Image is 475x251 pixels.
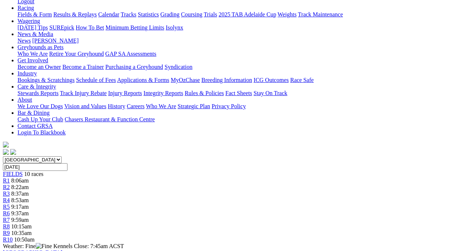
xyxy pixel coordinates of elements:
[18,64,61,70] a: Become an Owner
[11,210,29,216] span: 9:37am
[18,123,53,129] a: Contact GRSA
[108,90,142,96] a: Injury Reports
[11,177,29,184] span: 8:06am
[127,103,144,109] a: Careers
[18,103,63,109] a: We Love Our Dogs
[76,24,104,31] a: How To Bet
[3,243,53,249] span: Weather: Fine
[18,11,52,17] a: Fields & Form
[3,210,10,216] a: R6
[117,77,169,83] a: Applications & Forms
[11,217,29,223] span: 9:59am
[18,77,472,83] div: Industry
[105,51,157,57] a: GAP SA Assessments
[53,243,124,249] span: Kennels Close: 7:45am ACST
[201,77,252,83] a: Breeding Information
[18,18,40,24] a: Wagering
[18,90,58,96] a: Stewards Reports
[219,11,276,17] a: 2025 TAB Adelaide Cup
[18,70,37,77] a: Industry
[3,177,10,184] a: R1
[10,149,16,155] img: twitter.svg
[18,116,472,123] div: Bar & Dining
[185,90,224,96] a: Rules & Policies
[64,103,106,109] a: Vision and Values
[18,5,34,11] a: Racing
[3,197,10,203] a: R4
[62,64,104,70] a: Become a Trainer
[18,103,472,110] div: About
[3,191,10,197] a: R3
[165,64,192,70] a: Syndication
[105,24,164,31] a: Minimum Betting Limits
[166,24,183,31] a: Isolynx
[76,77,116,83] a: Schedule of Fees
[3,236,13,243] a: R10
[49,51,104,57] a: Retire Your Greyhound
[98,11,119,17] a: Calendar
[3,163,67,171] input: Select date
[18,83,56,90] a: Care & Integrity
[146,103,176,109] a: Who We Are
[212,103,246,109] a: Privacy Policy
[204,11,217,17] a: Trials
[290,77,313,83] a: Race Safe
[18,90,472,97] div: Care & Integrity
[18,51,48,57] a: Who We Are
[121,11,136,17] a: Tracks
[138,11,159,17] a: Statistics
[143,90,183,96] a: Integrity Reports
[3,230,10,236] a: R9
[49,24,74,31] a: SUREpick
[18,44,63,50] a: Greyhounds as Pets
[161,11,179,17] a: Grading
[11,223,32,230] span: 10:15am
[11,197,29,203] span: 8:53am
[18,64,472,70] div: Get Involved
[278,11,297,17] a: Weights
[18,97,32,103] a: About
[3,204,10,210] a: R5
[225,90,252,96] a: Fact Sheets
[18,31,53,37] a: News & Media
[3,223,10,230] a: R8
[18,57,48,63] a: Get Involved
[32,38,78,44] a: [PERSON_NAME]
[3,171,23,177] a: FIELDS
[18,24,48,31] a: [DATE] Tips
[18,38,31,44] a: News
[60,90,107,96] a: Track Injury Rebate
[18,77,74,83] a: Bookings & Scratchings
[254,77,289,83] a: ICG Outcomes
[105,64,163,70] a: Purchasing a Greyhound
[171,77,200,83] a: MyOzChase
[3,142,9,148] img: logo-grsa-white.png
[24,171,43,177] span: 10 races
[18,110,50,116] a: Bar & Dining
[3,184,10,190] a: R2
[11,204,29,210] span: 9:17am
[11,191,29,197] span: 8:37am
[11,230,32,236] span: 10:35am
[18,116,63,122] a: Cash Up Your Club
[65,116,155,122] a: Chasers Restaurant & Function Centre
[36,243,52,250] img: Fine
[11,184,29,190] span: 8:22am
[53,11,97,17] a: Results & Replays
[14,236,35,243] span: 10:50am
[181,11,202,17] a: Coursing
[3,217,10,223] a: R7
[18,11,472,18] div: Racing
[178,103,210,109] a: Strategic Plan
[18,51,472,57] div: Greyhounds as Pets
[108,103,125,109] a: History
